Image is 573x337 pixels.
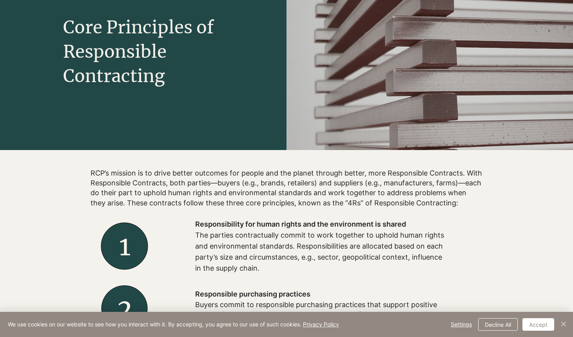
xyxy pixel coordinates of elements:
h2: 1 [85,228,164,264]
button: Accept [522,318,554,331]
p: Buyers commit to responsible purchasing practices that support positive human rights and environm... [195,300,446,330]
h2: 2 [85,291,164,327]
img: Close [559,319,568,329]
p: The parties contractually commit to work together to uphold human rights and environmental standa... [195,230,446,274]
button: Close [559,318,568,331]
button: Decline All [478,318,518,331]
span: Settings [451,319,472,330]
h1: Core Principles of Responsible Contracting [63,15,229,88]
a: Privacy Policy [303,321,339,328]
span: Responsibility for human rights and the environment is shared [195,220,406,228]
h2: RCP’s mission is to drive better outcomes for people and the planet through better, more Responsi... [91,168,482,208]
span: Responsible purchasing practices [195,290,310,298]
span: We use cookies on our website to see how you interact with it. By accepting, you agree to our use... [8,321,339,328]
